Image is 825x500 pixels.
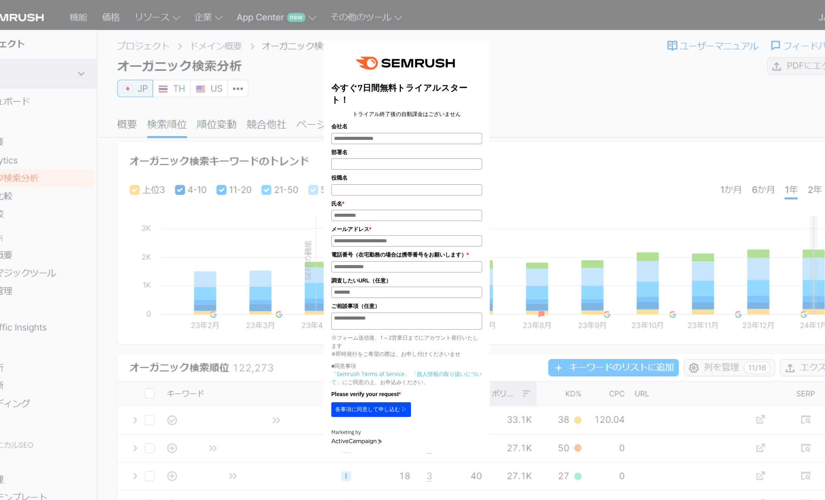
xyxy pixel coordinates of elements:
[331,276,482,285] label: 調査したいURL（任意）
[331,370,482,386] p: にご同意の上、お申込みください。
[331,250,482,259] label: 電話番号（在宅勤務の場合は携帯番号をお願いします）
[331,370,482,386] a: 「個人情報の取り扱いについて」
[331,402,411,417] button: 各事項に同意して申し込む ▷
[331,370,410,378] a: 「Semrush Terms of Service」
[331,302,482,310] label: ご相談事項（任意）
[331,333,482,358] p: ※フォーム送信後、1～2営業日までにアカウント発行いたします ※即時発行をご希望の際は、お申し付けくださいませ
[331,429,482,437] div: Marketing by
[331,173,482,182] label: 役職名
[331,122,482,131] label: 会社名
[331,148,482,156] label: 部署名
[350,48,463,78] img: image
[331,82,482,106] h2: 今すぐ7日間無料トライアルスタート！
[331,390,482,398] label: Please verify your request
[331,362,482,370] p: ■同意事項
[331,199,482,208] label: 氏名
[331,225,482,233] label: メールアドレス
[331,110,482,118] center: トライアル終了後の自動課金はございません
